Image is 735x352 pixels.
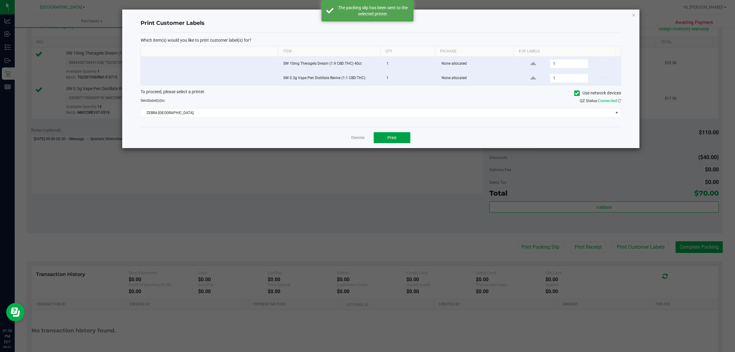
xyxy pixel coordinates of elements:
td: None allocated [438,71,517,85]
label: Use network devices [574,90,621,96]
td: 1 [383,71,438,85]
td: None allocated [438,57,517,71]
th: Package [435,46,513,57]
p: Which item(s) would you like to print customer label(s) for? [141,37,621,43]
th: Item [278,46,380,57]
div: To proceed, please select a printer. [136,89,626,98]
span: QZ Status: [580,98,621,103]
div: The packing slip has been sent to the selected printer. [337,5,409,17]
td: SW 10mg Theragels Dream (1:9 CBD:THC) 40ct [280,57,383,71]
h4: Print Customer Labels [141,19,621,27]
button: Print [374,132,410,143]
span: Print [387,135,397,140]
th: # of labels [513,46,616,57]
span: label(s) [149,98,161,103]
iframe: Resource center [6,303,24,321]
td: SW 0.3g Vape Pen Distillate Revive (1:1 CBD:THC) [280,71,383,85]
span: ZEBRA-[GEOGRAPHIC_DATA] [141,109,613,117]
span: Send to: [141,98,165,103]
td: 1 [383,57,438,71]
th: Qty [380,46,435,57]
a: Dismiss [351,135,364,140]
span: Connected [598,98,617,103]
